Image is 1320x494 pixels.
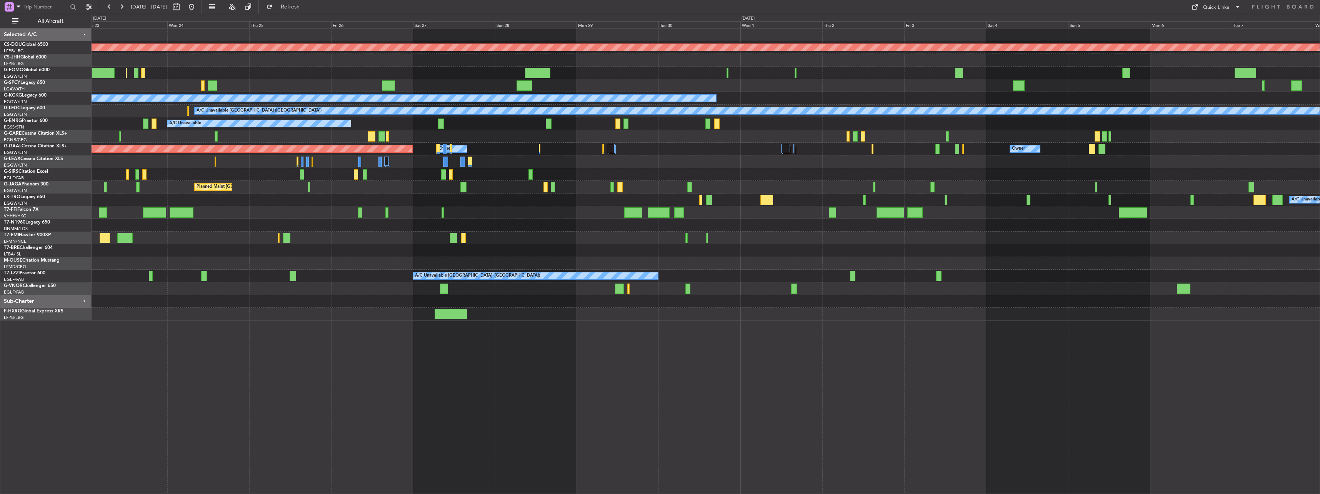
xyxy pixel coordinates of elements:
[4,106,20,110] span: G-LEGC
[4,169,18,174] span: G-SIRS
[1012,143,1025,155] div: Owner
[4,157,20,161] span: G-LEAX
[249,21,331,28] div: Thu 25
[4,258,22,263] span: M-OUSE
[495,21,577,28] div: Sun 28
[4,118,48,123] a: G-ENRGPraetor 600
[4,233,51,237] a: T7-EMIHawker 900XP
[577,21,658,28] div: Mon 29
[4,150,27,155] a: EGGW/LTN
[4,182,22,187] span: G-JAGA
[197,105,322,117] div: A/C Unavailable [GEOGRAPHIC_DATA] ([GEOGRAPHIC_DATA])
[4,73,27,79] a: EGGW/LTN
[4,137,27,143] a: EGNR/CEG
[4,220,25,225] span: T7-N1960
[4,226,28,232] a: DNMM/LOS
[4,169,48,174] a: G-SIRSCitation Excel
[4,271,45,275] a: T7-LZZIPraetor 600
[4,48,24,54] a: LFPB/LBG
[4,284,23,288] span: G-VNOR
[986,21,1068,28] div: Sat 4
[1203,4,1229,12] div: Quick Links
[4,220,50,225] a: T7-N1960Legacy 650
[20,18,81,24] span: All Aircraft
[904,21,986,28] div: Fri 3
[822,21,904,28] div: Thu 2
[4,61,24,67] a: LFPB/LBG
[4,277,24,282] a: EGLF/FAB
[4,93,22,98] span: G-KGKG
[4,80,45,85] a: G-SPCYLegacy 650
[4,86,25,92] a: LGAV/ATH
[331,21,413,28] div: Fri 26
[4,124,24,130] a: EGSS/STN
[131,3,167,10] span: [DATE] - [DATE]
[4,264,26,270] a: LFMD/CEQ
[4,289,24,295] a: EGLF/FAB
[4,55,20,60] span: CS-JHH
[1150,21,1232,28] div: Mon 6
[1068,21,1150,28] div: Sun 5
[4,112,27,117] a: EGGW/LTN
[4,118,22,123] span: G-ENRG
[93,15,106,22] div: [DATE]
[4,182,48,187] a: G-JAGAPhenom 300
[740,21,822,28] div: Wed 1
[4,99,27,105] a: EGGW/LTN
[4,106,45,110] a: G-LEGCLegacy 600
[4,55,47,60] a: CS-JHHGlobal 6000
[169,118,201,129] div: A/C Unavailable
[23,1,68,13] input: Trip Number
[4,207,38,212] a: T7-FFIFalcon 7X
[742,15,755,22] div: [DATE]
[4,258,60,263] a: M-OUSECitation Mustang
[4,233,19,237] span: T7-EMI
[4,195,20,199] span: LX-TRO
[4,42,22,47] span: CS-DOU
[4,157,63,161] a: G-LEAXCessna Citation XLS
[4,68,50,72] a: G-FOMOGlobal 6000
[4,239,27,244] a: LFMN/NCE
[413,21,495,28] div: Sat 27
[4,245,20,250] span: T7-BRE
[415,270,540,282] div: A/C Unavailable [GEOGRAPHIC_DATA] ([GEOGRAPHIC_DATA])
[263,1,309,13] button: Refresh
[4,162,27,168] a: EGGW/LTN
[4,93,47,98] a: G-KGKGLegacy 600
[4,131,22,136] span: G-GARE
[4,131,67,136] a: G-GARECessna Citation XLS+
[4,309,21,314] span: F-HXRG
[4,68,23,72] span: G-FOMO
[658,21,740,28] div: Tue 30
[4,245,53,250] a: T7-BREChallenger 604
[4,144,67,149] a: G-GAALCessna Citation XLS+
[4,200,27,206] a: EGGW/LTN
[4,188,27,194] a: EGGW/LTN
[4,213,27,219] a: VHHH/HKG
[4,144,22,149] span: G-GAAL
[167,21,249,28] div: Wed 24
[8,15,83,27] button: All Aircraft
[4,315,24,320] a: LFPB/LBG
[274,4,307,10] span: Refresh
[4,207,17,212] span: T7-FFI
[4,175,24,181] a: EGLF/FAB
[4,42,48,47] a: CS-DOUGlobal 6500
[4,251,21,257] a: LTBA/ISL
[4,80,20,85] span: G-SPCY
[4,195,45,199] a: LX-TROLegacy 650
[197,181,318,193] div: Planned Maint [GEOGRAPHIC_DATA] ([GEOGRAPHIC_DATA])
[1232,21,1314,28] div: Tue 7
[4,271,20,275] span: T7-LZZI
[4,284,56,288] a: G-VNORChallenger 650
[4,309,63,314] a: F-HXRGGlobal Express XRS
[1188,1,1245,13] button: Quick Links
[85,21,167,28] div: Tue 23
